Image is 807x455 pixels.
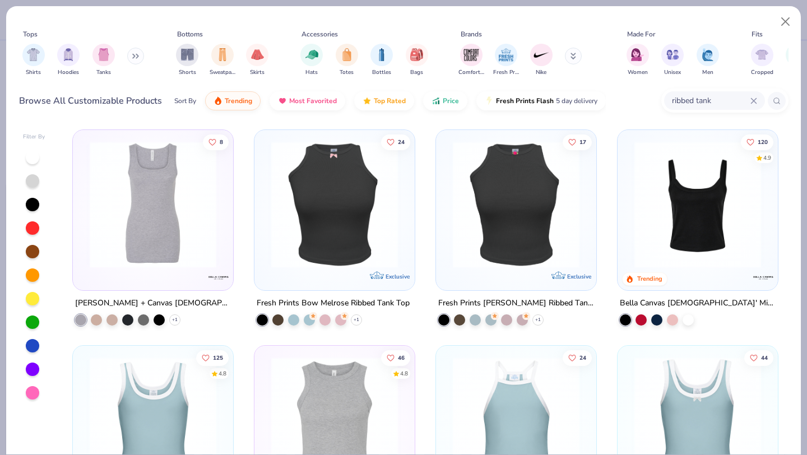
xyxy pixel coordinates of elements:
[336,44,358,77] button: filter button
[370,44,393,77] button: filter button
[536,68,546,77] span: Nike
[62,48,75,61] img: Hoodies Image
[257,296,410,310] div: Fresh Prints Bow Melrose Ribbed Tank Top
[172,317,178,323] span: + 1
[579,139,586,145] span: 17
[98,48,110,61] img: Tanks Image
[210,44,235,77] div: filter for Sweatpants
[176,44,198,77] button: filter button
[628,68,648,77] span: Women
[620,296,776,310] div: Bella Canvas [DEMOGRAPHIC_DATA]' Micro Ribbed Scoop Tank
[458,68,484,77] span: Comfort Colors
[214,96,222,105] img: trending.gif
[75,296,231,310] div: [PERSON_NAME] + Canvas [DEMOGRAPHIC_DATA]' Micro Ribbed Tank
[96,68,111,77] span: Tanks
[278,96,287,105] img: most_fav.gif
[493,44,519,77] button: filter button
[493,68,519,77] span: Fresh Prints
[498,47,514,63] img: Fresh Prints Image
[179,68,196,77] span: Shorts
[631,48,644,61] img: Women Image
[485,96,494,105] img: flash.gif
[374,96,406,105] span: Top Rated
[702,68,713,77] span: Men
[270,91,345,110] button: Most Favorited
[758,139,768,145] span: 120
[57,44,80,77] div: filter for Hoodies
[305,48,318,61] img: Hats Image
[627,44,649,77] button: filter button
[744,350,773,365] button: Like
[751,44,773,77] div: filter for Cropped
[458,44,484,77] div: filter for Comfort Colors
[661,44,684,77] button: filter button
[381,134,410,150] button: Like
[563,134,592,150] button: Like
[203,134,229,150] button: Like
[305,68,318,77] span: Hats
[751,68,773,77] span: Cropped
[476,91,606,110] button: Fresh Prints Flash5 day delivery
[697,44,719,77] div: filter for Men
[92,44,115,77] button: filter button
[423,91,467,110] button: Price
[300,44,323,77] button: filter button
[22,44,45,77] div: filter for Shirts
[181,48,194,61] img: Shorts Image
[214,355,224,360] span: 125
[447,141,585,268] img: a1e7e847-e80f-41ac-9561-5c6576d65163
[410,48,423,61] img: Bags Image
[752,266,774,289] img: Bella + Canvas logo
[174,96,196,106] div: Sort By
[530,44,553,77] button: filter button
[567,273,591,280] span: Exclusive
[300,44,323,77] div: filter for Hats
[19,94,162,108] div: Browse All Customizable Products
[627,44,649,77] div: filter for Women
[23,29,38,39] div: Tops
[697,44,719,77] button: filter button
[775,11,796,32] button: Close
[370,44,393,77] div: filter for Bottles
[246,44,268,77] div: filter for Skirts
[386,273,410,280] span: Exclusive
[225,96,252,105] span: Trending
[210,44,235,77] button: filter button
[84,141,222,268] img: ee54aea9-0121-4a1c-bc35-1cebbeaefbcd
[26,68,41,77] span: Shirts
[563,350,592,365] button: Like
[741,134,773,150] button: Like
[627,29,655,39] div: Made For
[219,369,227,378] div: 4.8
[661,44,684,77] div: filter for Unisex
[372,68,391,77] span: Bottles
[57,44,80,77] button: filter button
[438,296,594,310] div: Fresh Prints [PERSON_NAME] Ribbed Tank Top
[493,44,519,77] div: filter for Fresh Prints
[400,369,408,378] div: 4.8
[458,44,484,77] button: filter button
[58,68,79,77] span: Hoodies
[763,154,771,162] div: 4.9
[666,48,679,61] img: Unisex Image
[702,48,714,61] img: Men Image
[761,355,768,360] span: 44
[92,44,115,77] div: filter for Tanks
[266,141,403,268] img: e2ff99b2-ffca-49d2-8b9b-c0ff5c09f7e4
[463,47,480,63] img: Comfort Colors Image
[535,317,541,323] span: + 1
[671,94,750,107] input: Try "T-Shirt"
[375,48,388,61] img: Bottles Image
[530,44,553,77] div: filter for Nike
[250,68,265,77] span: Skirts
[398,139,405,145] span: 24
[177,29,203,39] div: Bottoms
[205,91,261,110] button: Trending
[197,350,229,365] button: Like
[210,68,235,77] span: Sweatpants
[354,91,414,110] button: Top Rated
[751,44,773,77] button: filter button
[496,96,554,105] span: Fresh Prints Flash
[410,68,423,77] span: Bags
[354,317,359,323] span: + 1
